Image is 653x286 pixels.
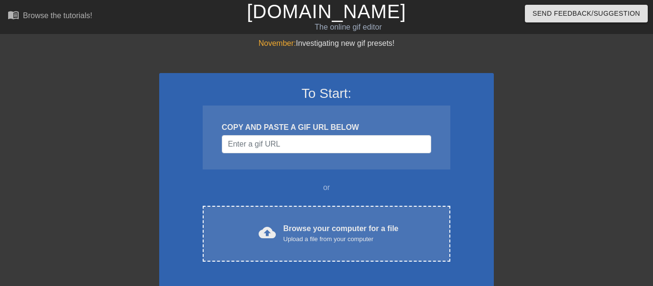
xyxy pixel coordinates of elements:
div: Upload a file from your computer [283,234,399,244]
a: [DOMAIN_NAME] [247,1,406,22]
span: November: [259,39,296,47]
button: Send Feedback/Suggestion [525,5,648,22]
span: menu_book [8,9,19,21]
span: Send Feedback/Suggestion [533,8,640,20]
a: Browse the tutorials! [8,9,92,24]
div: COPY AND PASTE A GIF URL BELOW [222,122,431,133]
span: cloud_upload [259,224,276,241]
div: Browse your computer for a file [283,223,399,244]
div: The online gif editor [222,21,474,33]
div: Investigating new gif presets! [159,38,494,49]
h3: To Start: [172,85,481,102]
div: Browse the tutorials! [23,11,92,20]
div: or [184,182,469,193]
input: Username [222,135,431,153]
